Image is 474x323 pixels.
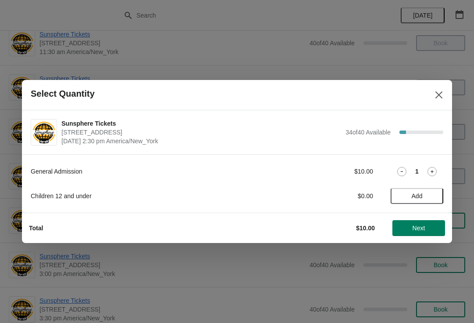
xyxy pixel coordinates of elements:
[292,192,373,200] div: $0.00
[31,89,95,99] h2: Select Quantity
[356,225,375,232] strong: $10.00
[31,167,274,176] div: General Admission
[345,129,391,136] span: 34 of 40 Available
[29,225,43,232] strong: Total
[292,167,373,176] div: $10.00
[31,120,57,145] img: Sunsphere Tickets | 810 Clinch Avenue, Knoxville, TN, USA | October 2 | 2:30 pm America/New_York
[61,128,341,137] span: [STREET_ADDRESS]
[431,87,447,103] button: Close
[415,167,419,176] strong: 1
[413,225,425,232] span: Next
[31,192,274,200] div: Children 12 and under
[412,192,423,200] span: Add
[61,119,341,128] span: Sunsphere Tickets
[61,137,341,145] span: [DATE] 2:30 pm America/New_York
[392,220,445,236] button: Next
[391,188,443,204] button: Add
